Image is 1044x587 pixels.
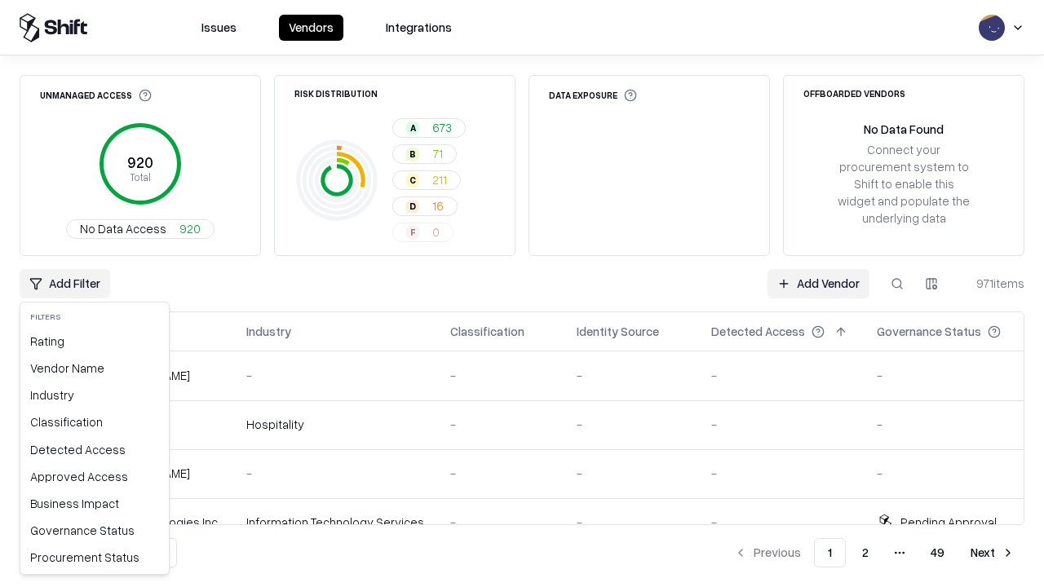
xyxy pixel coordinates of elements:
[24,544,166,571] div: Procurement Status
[24,436,166,463] div: Detected Access
[24,306,166,328] div: Filters
[24,328,166,355] div: Rating
[24,517,166,544] div: Governance Status
[24,408,166,435] div: Classification
[24,382,166,408] div: Industry
[24,490,166,517] div: Business Impact
[24,355,166,382] div: Vendor Name
[24,463,166,490] div: Approved Access
[20,302,170,575] div: Add Filter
